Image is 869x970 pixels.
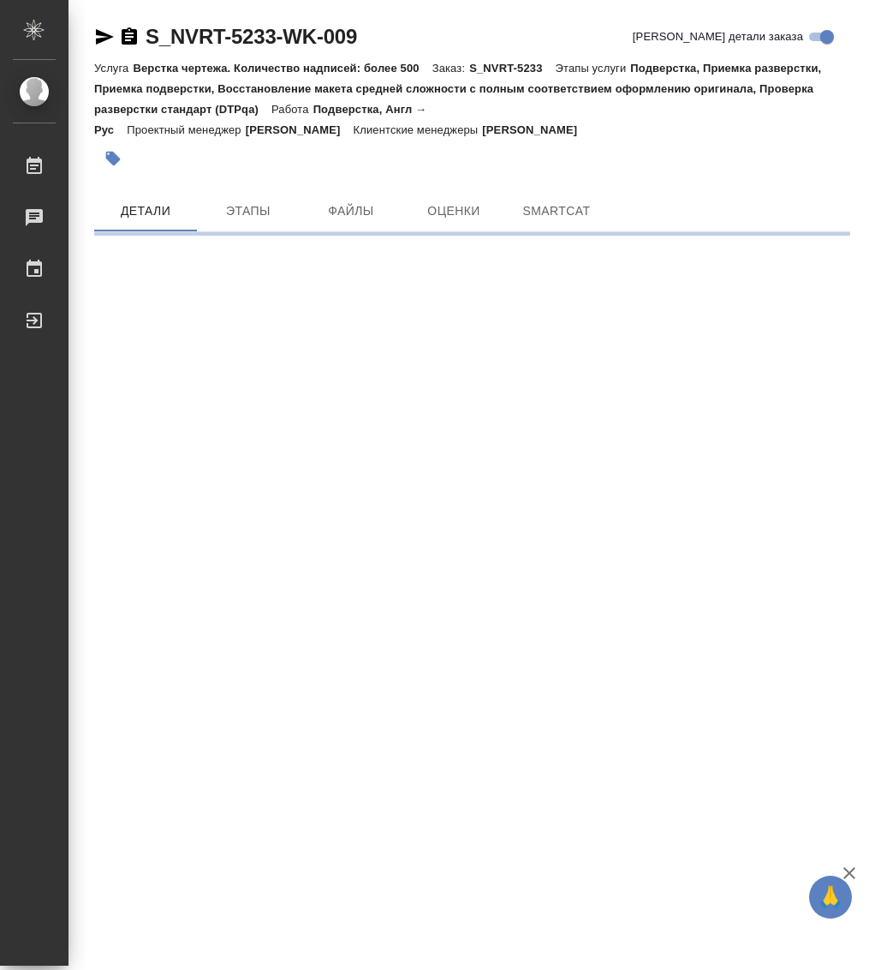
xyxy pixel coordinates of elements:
[633,28,803,45] span: [PERSON_NAME] детали заказа
[556,62,631,75] p: Этапы услуги
[207,201,289,222] span: Этапы
[119,27,140,47] button: Скопировать ссылку
[146,25,357,48] a: S_NVRT-5233-WK-009
[469,62,555,75] p: S_NVRT-5233
[246,123,354,136] p: [PERSON_NAME]
[104,201,187,222] span: Детали
[94,27,115,47] button: Скопировать ссылку для ЯМессенджера
[413,201,495,222] span: Оценки
[816,879,845,915] span: 🙏
[809,876,852,919] button: 🙏
[133,62,432,75] p: Верстка чертежа. Количество надписей: более 500
[127,123,245,136] p: Проектный менеджер
[94,62,821,116] p: Подверстка, Приемка разверстки, Приемка подверстки, Восстановление макета средней сложности с пол...
[432,62,469,75] p: Заказ:
[515,201,598,222] span: SmartCat
[482,123,590,136] p: [PERSON_NAME]
[354,123,483,136] p: Клиентские менеджеры
[94,62,133,75] p: Услуга
[94,140,132,177] button: Добавить тэг
[271,103,313,116] p: Работа
[310,201,392,222] span: Файлы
